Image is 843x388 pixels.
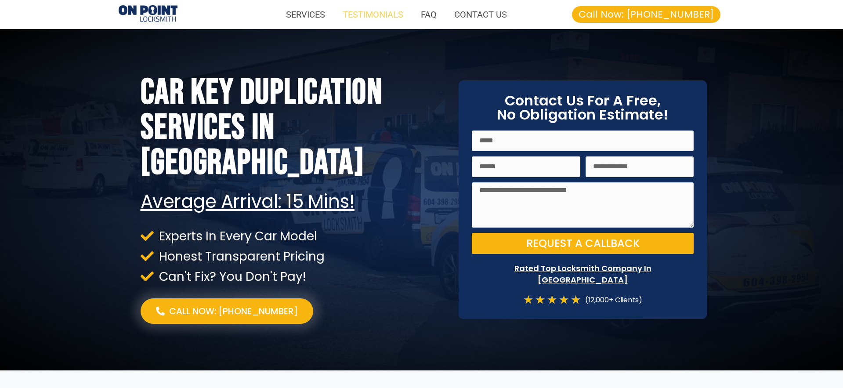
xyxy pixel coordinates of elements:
div: 5/5 [523,294,581,306]
a: Call Now: [PHONE_NUMBER] [572,6,720,23]
p: Rated Top Locksmith Company In [GEOGRAPHIC_DATA] [472,263,694,285]
a: Call Now: [PHONE_NUMBER] [141,298,313,324]
i: ★ [571,294,581,306]
h2: Contact Us For A Free, No Obligation Estimate! [472,94,694,122]
nav: Menu [186,4,516,25]
span: Experts in Every Car Model [157,230,317,242]
button: Request a Callback [472,233,694,254]
a: CONTACT US [445,4,516,25]
span: Call Now: [PHONE_NUMBER] [169,305,298,317]
i: ★ [535,294,545,306]
h2: Average arrival: 15 Mins! [141,192,446,212]
i: ★ [523,294,533,306]
a: SERVICES [277,4,334,25]
a: TESTIMONIALS [334,4,412,25]
i: ★ [547,294,557,306]
span: Can't Fix? You Don't Pay! [157,271,306,283]
form: On Point Locksmith [472,131,694,260]
h1: Car Key Duplication Services In [GEOGRAPHIC_DATA] [141,75,446,181]
i: ★ [559,294,569,306]
span: Honest Transparent Pricing [157,250,325,262]
a: FAQ [412,4,445,25]
img: Car key duplication 1 [119,5,177,23]
span: Call Now: [PHONE_NUMBER] [579,10,714,19]
span: Request a Callback [526,238,640,249]
div: (12,000+ Clients) [581,294,642,306]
